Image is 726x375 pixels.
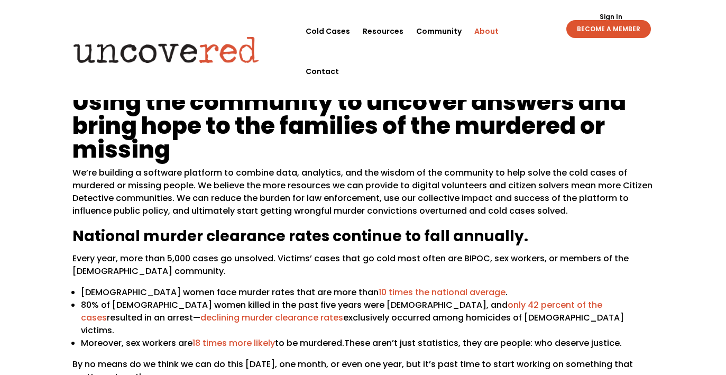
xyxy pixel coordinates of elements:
[379,286,506,298] a: 10 times the national average
[72,252,629,277] span: Every year, more than 5,000 cases go unsolved. Victims’ cases that go cold most often are BIPOC, ...
[81,299,602,324] a: only 42 percent of the cases
[344,337,622,349] span: These aren’t just statistics, they are people: who deserve justice.
[72,226,528,246] span: National murder clearance rates continue to fall annually.
[566,20,651,38] a: BECOME A MEMBER
[72,90,653,167] h1: Using the community to uncover answers and bring hope to the families of the murdered or missing
[65,29,268,70] img: Uncovered logo
[200,312,343,324] a: declining murder clearance rates
[81,337,344,349] span: Moreover, sex workers are to be murdered.
[363,11,403,51] a: Resources
[594,14,628,20] a: Sign In
[306,51,339,92] a: Contact
[81,286,508,298] span: [DEMOGRAPHIC_DATA] women face murder rates that are more than .
[192,337,275,349] a: 18 times more likely
[474,11,499,51] a: About
[306,11,350,51] a: Cold Cases
[72,167,653,226] p: We’re building a software platform to combine data, analytics, and the wisdom of the community to...
[416,11,462,51] a: Community
[81,299,624,336] span: 80% of [DEMOGRAPHIC_DATA] women killed in the past five years were [DEMOGRAPHIC_DATA], and result...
